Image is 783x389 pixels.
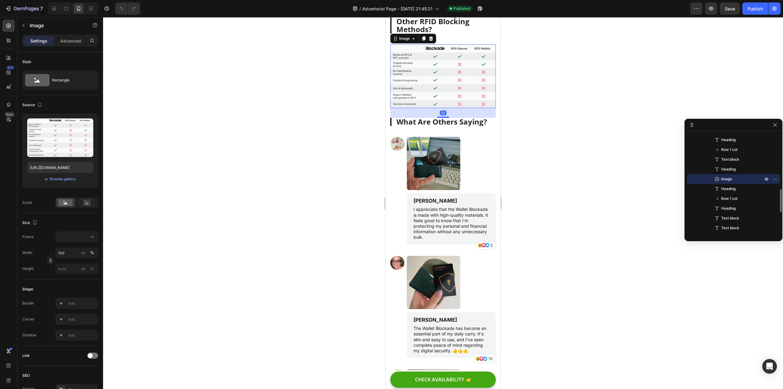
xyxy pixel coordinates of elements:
div: Shape [22,286,33,292]
p: 19 [102,338,107,345]
label: Height [22,266,34,271]
p: 5 [105,225,107,231]
span: Heading [721,137,736,143]
div: Border [22,301,34,306]
div: px [81,266,86,271]
div: Image [12,19,25,24]
strong: What Are Others Saying? [11,99,101,110]
span: Row 1 col [721,196,737,202]
img: preview-image [27,118,93,157]
div: % [90,250,94,256]
a: CHECK AVAILABILITY [5,354,110,371]
div: 32 [54,93,61,98]
input: https://example.com/image.jpg [27,162,93,173]
span: Text block [721,225,739,231]
div: Size [22,219,39,227]
div: Link [22,353,30,358]
div: % [90,266,94,271]
button: px [88,249,96,256]
p: I appreciate that the Wallet Blockade is made with high-quality materials. It feels good to know ... [28,189,103,223]
button: % [80,249,87,256]
div: Shadow [22,332,36,338]
div: Add... [68,301,97,306]
img: gempages_584831480421679882-399b1473-401a-419b-b93b-1e404d4c56a5.webp [5,239,19,253]
img: gempages_584831480421679882-37b73103-a5ab-4ee3-82fc-5071987901b0.jpg [21,120,75,173]
span: / [359,6,361,12]
input: px% [55,247,98,258]
div: Add... [68,333,97,338]
div: Source [22,101,43,109]
span: Heading [721,186,736,192]
button: 7 [2,2,46,15]
span: Save [725,6,735,11]
p: Advanced [60,38,81,44]
img: gempages_584831480421679882-0a0eebbd-9d80-4b36-9c46-3b63d544fab6.jpg [5,120,19,134]
img: Alt Image [5,27,110,91]
span: Advertorial Page - [DATE] 21:45:21 [362,6,432,12]
p: Settings [30,38,47,44]
span: Text block [721,215,739,221]
div: Corner [22,316,35,322]
div: CHECK AVAILABILITY [29,359,78,366]
button: % [80,265,87,272]
label: Width [22,250,32,256]
label: Frame [22,234,34,240]
span: Published [453,6,470,11]
img: gempages_584831480421679882-41ae83d3-a96a-4501-ba78-a0675d33ead5.jpg [21,239,75,292]
div: Scale [22,200,32,205]
div: 450 [6,65,15,70]
button: px [88,265,96,272]
div: Style [22,59,31,65]
p: 7 [40,5,43,12]
p: [PERSON_NAME] [28,299,103,306]
p: Image [30,22,82,29]
img: gempages_584831480421679882-bf0dd9b2-fbaf-4e23-bf48-ff4ecdbb9f0a.jpg [5,352,19,366]
span: Heading [721,166,736,172]
button: Save [720,2,740,15]
p: The Wallet Blockade has become an essential part of my daily carry. It's slim and easy to use, an... [28,309,103,336]
div: px [81,250,86,256]
p: [PERSON_NAME] [28,180,103,187]
span: Row 1 col [721,147,737,153]
span: Text block [721,156,739,163]
div: Open Intercom Messenger [762,359,777,374]
div: Beta [5,112,15,117]
div: Undo/Redo [115,2,140,15]
span: or [45,175,48,183]
div: Add... [68,317,97,322]
button: Publish [742,2,768,15]
div: Publish [748,6,763,12]
span: Heading [721,205,736,211]
iframe: Design area [386,17,500,389]
div: SEO [22,373,30,378]
span: Image [721,176,732,182]
input: px% [55,263,98,274]
button: Browse gallery [50,176,76,182]
div: Rectangle [52,73,89,87]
